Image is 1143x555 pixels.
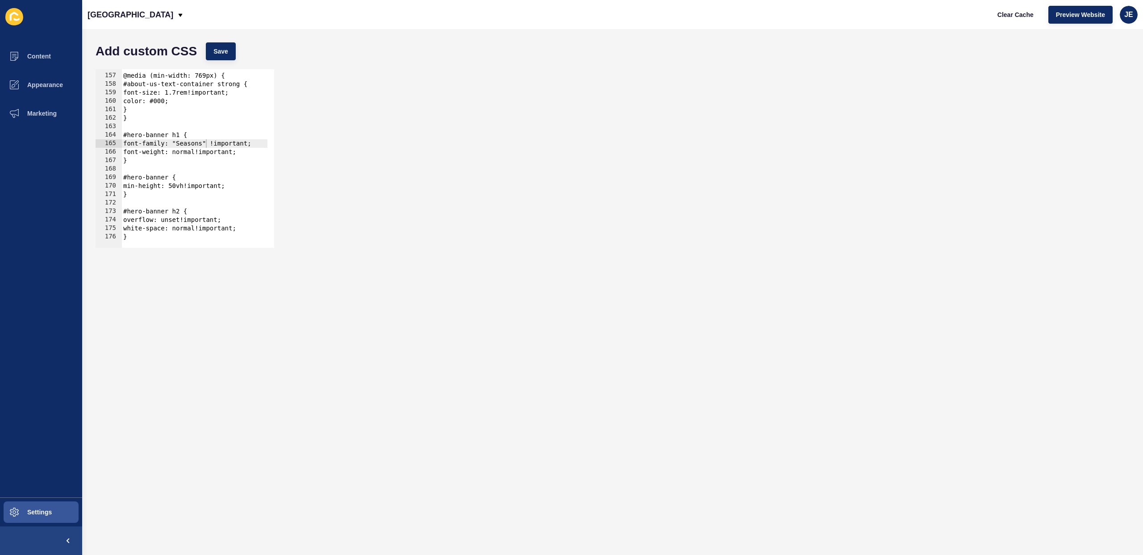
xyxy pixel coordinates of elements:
[96,233,122,241] div: 176
[96,207,122,216] div: 173
[96,182,122,190] div: 170
[1124,10,1133,19] span: JE
[96,114,122,122] div: 162
[96,156,122,165] div: 167
[96,139,122,148] div: 165
[88,4,173,26] p: [GEOGRAPHIC_DATA]
[96,224,122,233] div: 175
[96,80,122,88] div: 158
[96,122,122,131] div: 163
[997,10,1034,19] span: Clear Cache
[213,47,228,56] span: Save
[1048,6,1113,24] button: Preview Website
[990,6,1041,24] button: Clear Cache
[96,165,122,173] div: 168
[96,173,122,182] div: 169
[96,88,122,97] div: 159
[96,148,122,156] div: 166
[96,47,197,56] h1: Add custom CSS
[96,131,122,139] div: 164
[96,71,122,80] div: 157
[96,190,122,199] div: 171
[1056,10,1105,19] span: Preview Website
[96,97,122,105] div: 160
[96,105,122,114] div: 161
[96,216,122,224] div: 174
[206,42,236,60] button: Save
[96,199,122,207] div: 172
